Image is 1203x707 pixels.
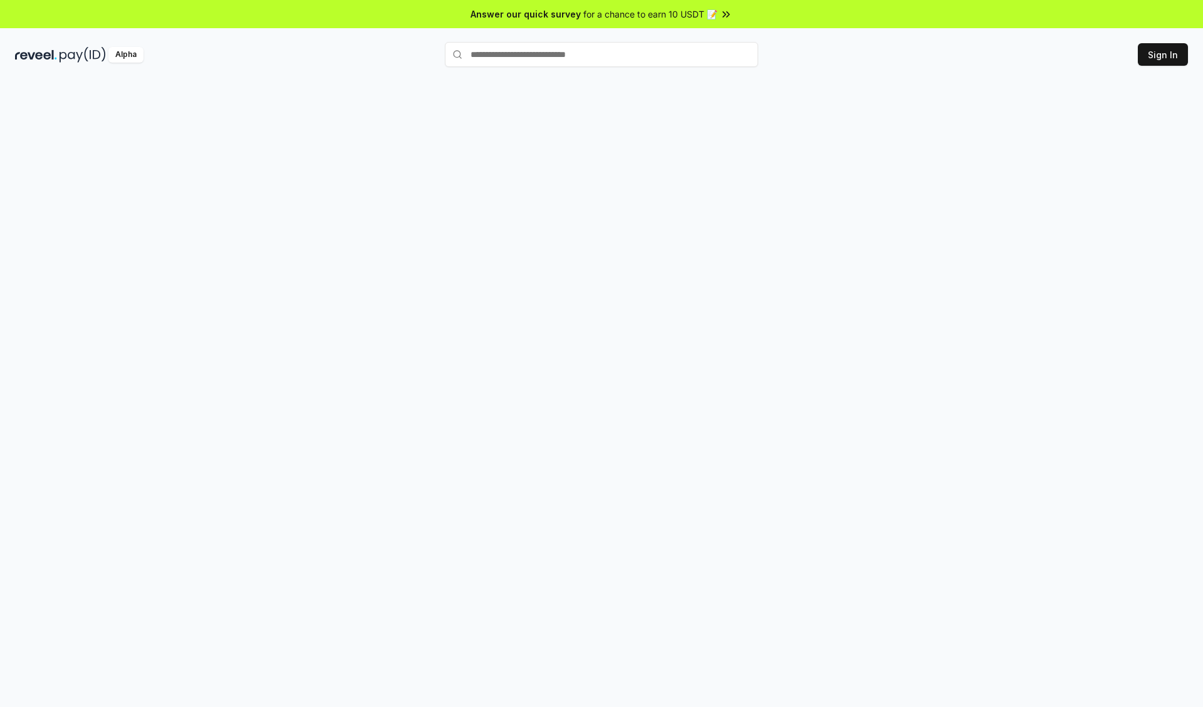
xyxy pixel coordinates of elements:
div: Alpha [108,47,143,63]
span: for a chance to earn 10 USDT 📝 [583,8,717,21]
img: pay_id [60,47,106,63]
img: reveel_dark [15,47,57,63]
span: Answer our quick survey [471,8,581,21]
button: Sign In [1138,43,1188,66]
